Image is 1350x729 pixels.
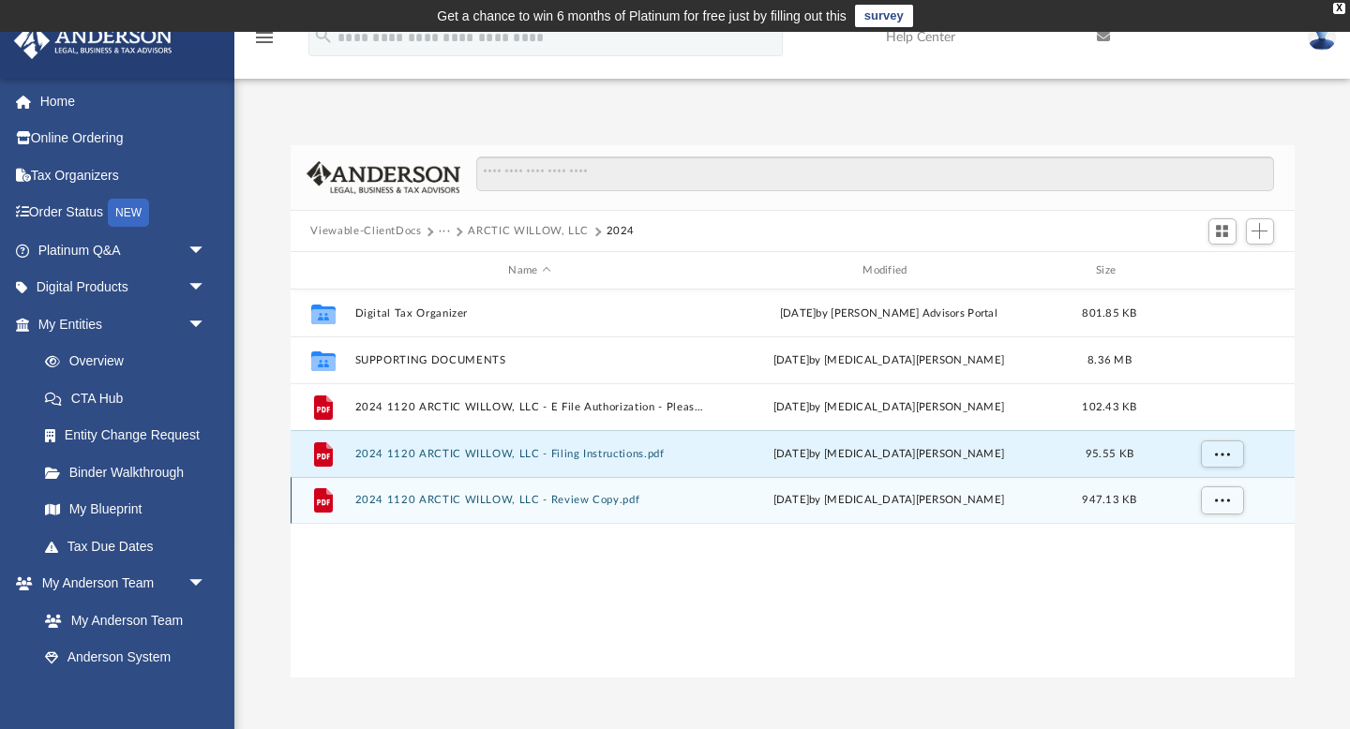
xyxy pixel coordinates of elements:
[291,290,1295,678] div: grid
[13,194,234,232] a: Order StatusNEW
[713,352,1064,369] div: by [MEDICAL_DATA][PERSON_NAME]
[1072,262,1147,279] div: Size
[1200,440,1243,469] button: More options
[13,231,234,269] a: Platinum Q&Aarrow_drop_down
[26,454,234,491] a: Binder Walkthrough
[772,402,809,412] span: [DATE]
[26,639,225,677] a: Anderson System
[1208,218,1237,245] button: Switch to Grid View
[855,5,913,27] a: survey
[353,262,704,279] div: Name
[26,379,234,417] a: CTA Hub
[108,199,149,227] div: NEW
[713,399,1064,416] div: by [MEDICAL_DATA][PERSON_NAME]
[8,22,178,59] img: Anderson Advisors Platinum Portal
[13,120,234,157] a: Online Ordering
[1155,262,1286,279] div: id
[187,269,225,307] span: arrow_drop_down
[13,565,225,603] a: My Anderson Teamarrow_drop_down
[187,305,225,344] span: arrow_drop_down
[13,82,234,120] a: Home
[713,492,1064,509] div: by [MEDICAL_DATA][PERSON_NAME]
[354,401,705,413] button: 2024 1120 ARCTIC WILLOW, LLC - E File Authorization - Please sign.pdf
[13,269,234,306] a: Digital Productsarrow_drop_down
[26,417,234,454] a: Entity Change Request
[354,354,705,366] button: SUPPORTING DOCUMENTS
[772,449,809,459] span: [DATE]
[253,26,276,49] i: menu
[713,446,1064,463] div: by [MEDICAL_DATA][PERSON_NAME]
[1246,218,1274,245] button: Add
[354,495,705,507] button: 2024 1120 ARCTIC WILLOW, LLC - Review Copy.pdf
[310,223,421,240] button: Viewable-ClientDocs
[468,223,589,240] button: ARCTIC WILLOW, LLC
[26,602,216,639] a: My Anderson Team
[1085,449,1132,459] span: 95.55 KB
[313,25,334,46] i: search
[298,262,345,279] div: id
[1308,23,1336,51] img: User Pic
[354,307,705,320] button: Digital Tax Organizer
[253,36,276,49] a: menu
[476,156,1273,192] input: Search files and folders
[13,156,234,194] a: Tax Organizers
[1082,495,1136,505] span: 947.13 KB
[26,343,234,380] a: Overview
[772,495,809,505] span: [DATE]
[187,231,225,270] span: arrow_drop_down
[713,305,1064,322] div: [DATE] by [PERSON_NAME] Advisors Portal
[712,262,1063,279] div: Modified
[26,491,225,528] a: My Blueprint
[1200,486,1243,514] button: More options
[13,305,234,343] a: My Entitiesarrow_drop_down
[607,223,636,240] button: 2024
[1087,355,1132,365] span: 8.36 MB
[772,355,809,365] span: [DATE]
[1082,308,1136,319] span: 801.85 KB
[26,528,234,565] a: Tax Due Dates
[1082,402,1136,412] span: 102.43 KB
[437,5,847,27] div: Get a chance to win 6 months of Platinum for free just by filling out this
[187,565,225,603] span: arrow_drop_down
[439,223,451,240] button: ···
[354,448,705,460] button: 2024 1120 ARCTIC WILLOW, LLC - Filing Instructions.pdf
[1333,3,1345,14] div: close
